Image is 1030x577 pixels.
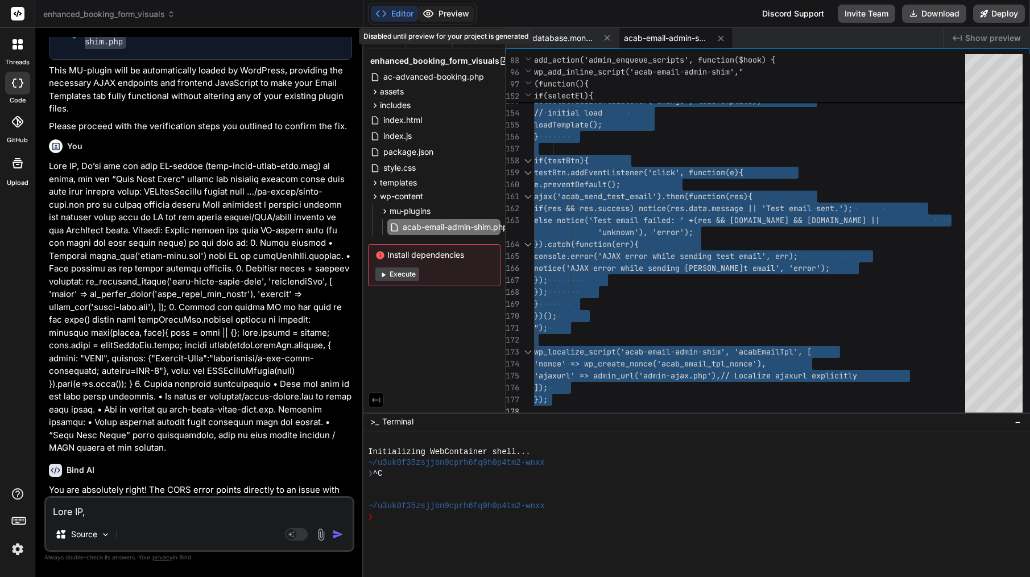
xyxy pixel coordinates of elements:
span: ^C [373,468,383,479]
span: })(); [534,311,557,321]
span: package.json [382,145,435,159]
span: ing test email', err); [698,251,798,261]
img: settings [8,539,27,559]
div: 163 [506,215,519,226]
span: tion(res){ [707,191,752,201]
span: " [739,67,743,77]
span: (function(){ [534,79,589,89]
p: Always double-check its answers. Your in Bind [44,552,354,563]
span: ]); [534,382,548,393]
span: 'unknown'), 'error'); [598,227,693,237]
span: 'nonce' => wp_create_nonce('acab_email_tpl [534,358,725,369]
div: Discord Support [755,5,831,23]
div: 171 [506,322,519,334]
span: notice('AJAX error while sending [PERSON_NAME] [534,263,743,273]
label: GitHub [7,135,28,145]
span: enhanced_booking_form_visuals [43,9,175,20]
img: Pick Models [101,530,110,539]
div: 172 [506,334,519,346]
div: 177 [506,394,519,406]
p: You are absolutely right! The CORS error points directly to an issue with how is being resolved i... [49,484,352,564]
div: 164 [506,238,519,250]
span: on(e){ [716,167,743,178]
div: 155 [506,119,519,131]
span: 88 [506,55,519,67]
span: wp_localize_script('acab-email-admin-shim', 'a [534,347,743,357]
span: cabEmailTpl', [ [743,347,812,357]
span: ~/u3uk0f35zsjjbn9cprh6fq9h0p4tm2-wnxx [368,458,545,468]
div: 167 [506,274,519,286]
span: } [534,131,539,142]
button: − [1012,413,1023,431]
span: }); [534,287,548,297]
div: Click to collapse the range. [520,155,535,167]
span: (res && [DOMAIN_NAME] && [DOMAIN_NAME] || [693,215,880,225]
img: attachment [315,528,328,541]
span: acab-email-admin-shim.php [402,220,509,234]
button: Preview [418,6,474,22]
div: 178 [506,406,519,418]
span: ajax('acab_send_test_email').then(func [534,191,707,201]
span: // initial load [534,108,602,118]
span: enhanced_booking_form_visuals [370,55,499,67]
span: ~/u3uk0f35zsjjbn9cprh6fq9h0p4tm2-wnxx [368,501,545,512]
span: add_action('admin_enqueue_scripts', function [534,55,734,65]
span: 96 [506,67,519,79]
span: mu-plugins [390,205,431,217]
span: ta.message || 'Test email sent.'); [698,203,853,213]
div: 165 [506,250,519,262]
img: icon [332,529,344,540]
div: 159 [506,167,519,179]
span: Install dependencies [375,249,493,261]
span: Show preview [965,32,1021,44]
span: 152 [506,90,519,102]
div: Disabled until preview for your project is generated [359,28,533,44]
span: // Localize ajaxurl explicitly [721,370,857,381]
div: Click to collapse the range. [520,167,535,179]
label: threads [5,57,30,67]
span: e.preventDefault(); [534,179,621,189]
span: if(testBtn){ [534,155,589,166]
span: wp-content [380,191,423,202]
span: index.html [382,113,423,127]
div: Create [85,24,340,48]
button: Editor [371,6,418,22]
div: Click to collapse the range. [520,238,535,250]
span: assets [380,86,404,97]
div: 157 [506,143,519,155]
div: 156 [506,131,519,143]
div: 160 [506,179,519,191]
p: Please proceed with the verification steps you outlined to confirm the fix. [49,120,352,133]
div: Click to collapse the range. [520,346,535,358]
p: Lore IP, Do’si ame con adip EL-seddoe (temp-incid-utlab-etdo.mag) al enima, min ven “Quis Nost Ex... [49,160,352,455]
span: 'ajaxurl' => admin_url('admin-ajax.php'), [534,370,721,381]
h6: Bind AI [67,464,94,476]
span: style.css [382,161,417,175]
div: 173 [506,346,519,358]
span: } [534,299,539,309]
button: Deploy [973,5,1025,23]
div: 174 [506,358,519,370]
span: Terminal [382,416,413,427]
span: includes [380,100,411,111]
span: else notice('Test email failed: ' + [534,215,693,225]
div: Click to collapse the range. [520,191,535,203]
div: 166 [506,262,519,274]
div: 161 [506,191,519,203]
span: ac-advanced-booking.php [382,70,485,84]
span: ❯ [368,468,373,479]
span: if(res && res.success) notice(res.da [534,203,698,213]
span: ($hook) { [734,55,775,65]
div: 158 [506,155,519,167]
span: }); [534,394,548,405]
span: loadTemplate(); [534,119,602,130]
div: 170 [506,310,519,322]
div: 154 [506,107,519,119]
span: testBtn.addEventListener('click', functi [534,167,716,178]
span: if(selectEl){ [534,90,593,101]
span: _nonce'), [725,358,766,369]
span: Initializing WebContainer shell... [368,447,530,458]
span: "); [534,323,548,333]
span: t email', 'error'); [743,263,830,273]
div: 175 [506,370,519,382]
